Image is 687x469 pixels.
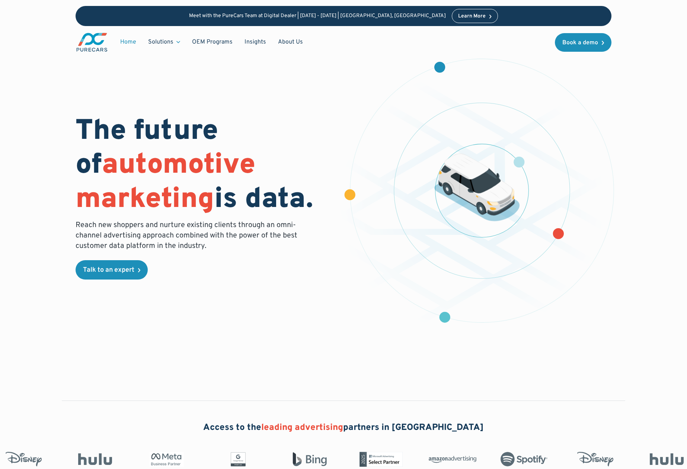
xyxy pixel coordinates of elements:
h2: Access to the partners in [GEOGRAPHIC_DATA] [203,422,484,434]
div: Solutions [148,38,173,46]
img: Hulu [71,453,119,465]
img: Meta Business Partner [143,452,191,467]
img: Google Partner [214,452,262,467]
a: main [76,32,108,52]
div: Solutions [142,35,186,49]
p: Meet with the PureCars Team at Digital Dealer | [DATE] - [DATE] | [GEOGRAPHIC_DATA], [GEOGRAPHIC_... [189,13,446,19]
a: OEM Programs [186,35,239,49]
span: automotive marketing [76,148,255,217]
img: Disney [572,452,619,467]
div: Book a demo [562,40,598,46]
img: Microsoft Advertising Partner [357,452,405,467]
img: Bing [286,452,333,467]
a: Book a demo [555,33,611,52]
img: purecars logo [76,32,108,52]
a: Insights [239,35,272,49]
div: Learn More [458,14,486,19]
p: Reach new shoppers and nurture existing clients through an omni-channel advertising approach comb... [76,220,302,251]
img: Amazon Advertising [429,453,476,465]
a: About Us [272,35,309,49]
div: Talk to an expert [83,267,134,274]
img: illustration of a vehicle [434,154,520,221]
a: Talk to an expert [76,260,148,280]
a: Home [114,35,142,49]
h1: The future of is data. [76,115,335,217]
img: Spotify [500,452,548,467]
span: leading advertising [261,422,343,433]
a: Learn More [452,9,498,23]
